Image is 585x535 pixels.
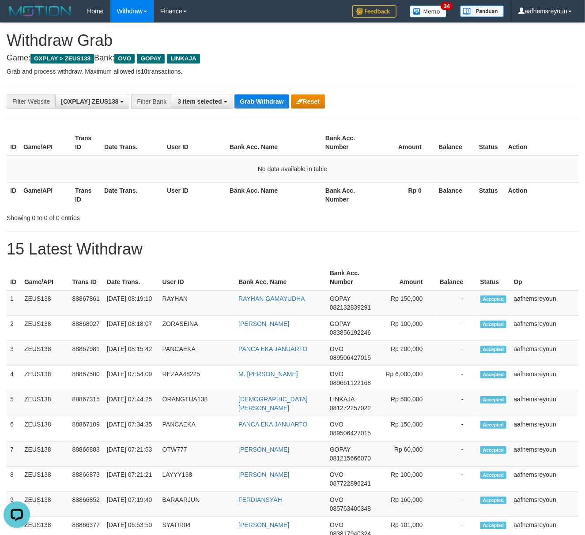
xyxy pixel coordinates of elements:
[159,265,235,290] th: User ID
[480,371,507,378] span: Accepted
[460,5,504,17] img: panduan.png
[436,416,477,441] td: -
[7,67,578,76] p: Grab and process withdraw. Maximum allowed is transactions.
[330,320,351,327] span: GOPAY
[480,522,507,529] span: Accepted
[103,366,159,391] td: [DATE] 07:54:09
[69,366,103,391] td: 88867500
[103,316,159,341] td: [DATE] 08:18:07
[103,391,159,416] td: [DATE] 07:44:25
[7,492,21,517] td: 9
[69,316,103,341] td: 88868027
[69,492,103,517] td: 88866852
[374,182,435,207] th: Rp 0
[330,521,343,528] span: OVO
[103,467,159,492] td: [DATE] 07:21:21
[441,2,453,10] span: 34
[21,441,69,467] td: ZEUS138
[103,265,159,290] th: Date Trans.
[436,492,477,517] td: -
[103,290,159,316] td: [DATE] 08:19:10
[330,455,371,462] span: Copy 081215666070 to clipboard
[21,391,69,416] td: ZEUS138
[20,130,72,155] th: Game/API
[330,446,351,453] span: GOPAY
[159,316,235,341] td: ZORASEINA
[505,130,578,155] th: Action
[7,130,20,155] th: ID
[61,98,118,105] span: [OXPLAY] ZEUS138
[131,94,172,109] div: Filter Bank
[72,182,101,207] th: Trans ID
[21,341,69,366] td: ZEUS138
[172,94,233,109] button: 3 item selected
[55,94,129,109] button: [OXPLAY] ZEUS138
[238,421,307,428] a: PANCA EKA JANUARTO
[322,182,374,207] th: Bank Acc. Number
[330,404,371,412] span: Copy 081272257022 to clipboard
[436,341,477,366] td: -
[330,304,371,311] span: Copy 082132839291 to clipboard
[167,54,200,64] span: LINKAJA
[378,316,436,341] td: Rp 100,000
[330,480,371,487] span: Copy 087722896241 to clipboard
[510,416,579,441] td: aafhemsreyoun
[103,441,159,467] td: [DATE] 07:21:53
[480,446,507,454] span: Accepted
[7,54,578,63] h4: Game: Bank:
[378,366,436,391] td: Rp 6,000,000
[159,366,235,391] td: REZAA48225
[114,54,135,64] span: OVO
[378,290,436,316] td: Rp 150,000
[374,130,435,155] th: Amount
[330,430,371,437] span: Copy 089506427015 to clipboard
[30,54,94,64] span: OXPLAY > ZEUS138
[238,295,305,302] a: RAYHAN GAMAYUDHA
[510,441,579,467] td: aafhemsreyoun
[510,316,579,341] td: aafhemsreyoun
[163,130,226,155] th: User ID
[103,416,159,441] td: [DATE] 07:34:35
[235,265,326,290] th: Bank Acc. Name
[103,341,159,366] td: [DATE] 08:15:42
[159,467,235,492] td: LAYYY138
[7,240,578,258] h1: 15 Latest Withdraw
[101,182,163,207] th: Date Trans.
[159,441,235,467] td: OTW777
[234,94,289,108] button: Grab Withdraw
[510,391,579,416] td: aafhemsreyoun
[72,130,101,155] th: Trans ID
[21,467,69,492] td: ZEUS138
[7,467,21,492] td: 8
[330,471,343,478] span: OVO
[21,416,69,441] td: ZEUS138
[510,265,579,290] th: Op
[7,155,578,183] td: No data available in table
[477,265,510,290] th: Status
[436,316,477,341] td: -
[326,265,378,290] th: Bank Acc. Number
[7,316,21,341] td: 2
[20,182,72,207] th: Game/API
[159,416,235,441] td: PANCAEKA
[21,366,69,391] td: ZEUS138
[436,391,477,416] td: -
[7,210,237,222] div: Showing 0 to 0 of 0 entries
[69,467,103,492] td: 88866873
[159,341,235,366] td: PANCAEKA
[7,94,55,109] div: Filter Website
[69,416,103,441] td: 88867109
[69,391,103,416] td: 88867315
[480,346,507,353] span: Accepted
[330,379,371,386] span: Copy 089661122168 to clipboard
[291,94,325,108] button: Reset
[378,391,436,416] td: Rp 500,000
[436,441,477,467] td: -
[159,290,235,316] td: RAYHAN
[163,182,226,207] th: User ID
[238,396,308,412] a: [DEMOGRAPHIC_DATA][PERSON_NAME]
[140,68,147,75] strong: 10
[378,265,436,290] th: Amount
[378,416,436,441] td: Rp 150,000
[177,98,222,105] span: 3 item selected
